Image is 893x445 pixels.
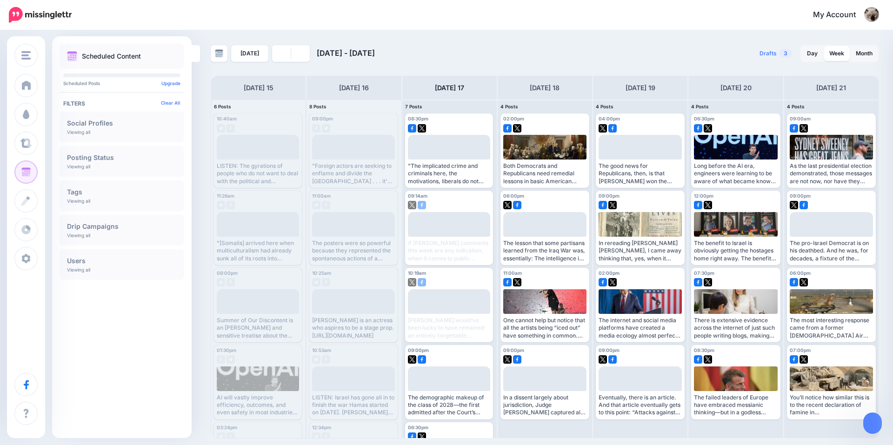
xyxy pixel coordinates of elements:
[63,100,180,107] h4: Filters
[408,355,416,364] img: twitter-square.png
[340,232,366,245] div: Loading
[408,201,416,209] img: twitter-square.png
[694,270,714,276] span: 07:30pm
[790,317,873,339] div: The most interesting response came from a former [DEMOGRAPHIC_DATA] Air Force official who claime...
[790,239,873,262] div: The pro-Israel Democrat is on his deathbed. And he was, for decades, a fixture of the American po...
[309,104,327,109] span: 8 Posts
[217,239,299,262] div: "[Somalis] arrived here when multiculturalism had already sunk all of its roots into progressive ...
[82,53,141,60] p: Scheduled Content
[503,355,512,364] img: twitter-square.png
[530,82,560,93] h4: [DATE] 18
[312,201,320,209] img: twitter-grey-square.png
[790,124,798,133] img: facebook-square.png
[227,432,235,441] img: facebook-grey-square.png
[532,232,558,245] div: Loading
[694,355,702,364] img: facebook-square.png
[217,124,225,133] img: twitter-grey-square.png
[408,124,416,133] img: facebook-square.png
[67,267,90,272] p: Viewing all
[816,82,846,93] h4: [DATE] 21
[312,432,320,441] img: twitter-grey-square.png
[340,386,366,399] div: Loading
[850,46,878,61] a: Month
[627,155,653,168] div: Loading
[312,193,331,199] span: 11:00am
[503,193,524,199] span: 06:00pm
[67,129,90,135] p: Viewing all
[503,116,524,121] span: 02:00pm
[596,104,613,109] span: 4 Posts
[312,270,331,276] span: 10:25am
[67,198,90,204] p: Viewing all
[694,347,714,353] span: 08:30pm
[217,432,225,441] img: twitter-grey-square.png
[513,124,521,133] img: twitter-square.png
[800,201,808,209] img: facebook-square.png
[67,189,177,195] h4: Tags
[599,347,620,353] span: 09:00pm
[312,239,394,262] div: The posters were so powerful because they represented the spontaneous actions of a global family....
[790,201,798,209] img: twitter-square.png
[513,201,521,209] img: facebook-square.png
[704,201,712,209] img: twitter-square.png
[599,239,682,262] div: In rereading [PERSON_NAME] [PERSON_NAME], I came away thinking that, yes, when it comes to inform...
[67,258,177,264] h4: Users
[779,49,792,58] span: 3
[760,51,777,56] span: Drafts
[217,270,238,276] span: 08:00pm
[312,317,394,339] div: [PERSON_NAME] is an actress who aspires to be a stage prop. [URL][DOMAIN_NAME]
[503,124,512,133] img: facebook-square.png
[217,201,225,209] img: twitter-grey-square.png
[408,432,416,441] img: facebook-square.png
[67,164,90,169] p: Viewing all
[626,82,655,93] h4: [DATE] 19
[790,355,798,364] img: facebook-square.png
[532,386,558,399] div: Loading
[599,270,620,276] span: 02:00pm
[418,201,426,209] img: facebook-square.png
[704,278,712,286] img: twitter-square.png
[790,394,873,417] div: You’ll notice how similar this is to the recent declaration of famine in [GEOGRAPHIC_DATA] by fam...
[608,278,617,286] img: twitter-square.png
[322,355,330,364] img: facebook-grey-square.png
[599,116,620,121] span: 04:00pm
[340,309,366,322] div: Loading
[787,104,805,109] span: 4 Posts
[312,116,333,121] span: 09:00pm
[819,232,844,245] div: Loading
[405,104,422,109] span: 7 Posts
[322,201,330,209] img: facebook-grey-square.png
[694,162,777,185] div: Long before the AI era, engineers were learning to be aware of what became known as “emergent beh...
[312,425,331,430] span: 12:34pm
[503,201,512,209] img: twitter-square.png
[800,124,808,133] img: twitter-square.png
[800,355,808,364] img: twitter-square.png
[599,317,682,339] div: The internet and social media platforms have created a media ecology almost perfectly suited to t...
[694,394,777,417] div: The failed leaders of Europe have embraced messianic thinking—but in a godless society, the messi...
[21,51,31,60] img: menu.png
[800,278,808,286] img: twitter-square.png
[161,80,180,86] a: Upgrade
[408,394,490,417] div: The demographic makeup of the class of 2028—the first admitted after the Court’s decision in [DAT...
[217,193,234,199] span: 11:26am
[790,278,798,286] img: facebook-square.png
[408,317,490,339] div: [PERSON_NAME] would’ve been lucky to have remained an entirely forgettable governor. Now she’ll b...
[244,82,273,93] h4: [DATE] 15
[704,124,712,133] img: twitter-square.png
[67,120,177,126] h4: Social Profiles
[322,278,330,286] img: facebook-grey-square.png
[599,394,682,417] div: Eventually, there is an article. And that article eventually gets to this point: “Attacks against...
[790,347,811,353] span: 07:00pm
[322,432,330,441] img: facebook-grey-square.png
[161,100,180,106] a: Clear All
[691,104,709,109] span: 4 Posts
[339,82,369,93] h4: [DATE] 16
[503,394,586,417] div: In a dissent largely about jurisdiction, Judge [PERSON_NAME] captured all that had gone wrong ove...
[408,193,427,199] span: 09:14am
[503,162,586,185] div: Both Democrats and Republicans need remedial lessons in basic American principles, stat. [URL][DO...
[312,278,320,286] img: twitter-grey-square.png
[245,232,271,245] div: Loading
[627,386,653,399] div: Loading
[408,270,426,276] span: 10:19am
[704,355,712,364] img: twitter-square.png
